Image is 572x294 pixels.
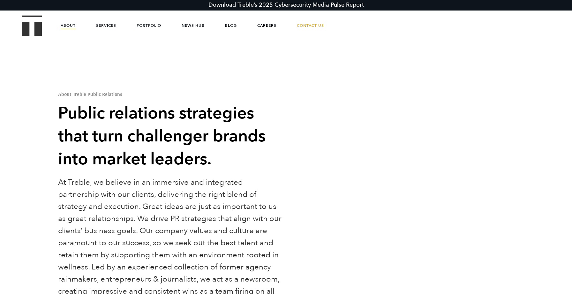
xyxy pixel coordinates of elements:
[22,15,42,36] img: Treble logo
[22,16,41,35] a: Treble Homepage
[225,16,237,35] a: Blog
[58,91,284,97] h1: About Treble Public Relations
[297,16,324,35] a: Contact Us
[257,16,276,35] a: Careers
[96,16,116,35] a: Services
[61,16,76,35] a: About
[182,16,205,35] a: News Hub
[137,16,161,35] a: Portfolio
[58,102,284,171] h2: Public relations strategies that turn challenger brands into market leaders.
